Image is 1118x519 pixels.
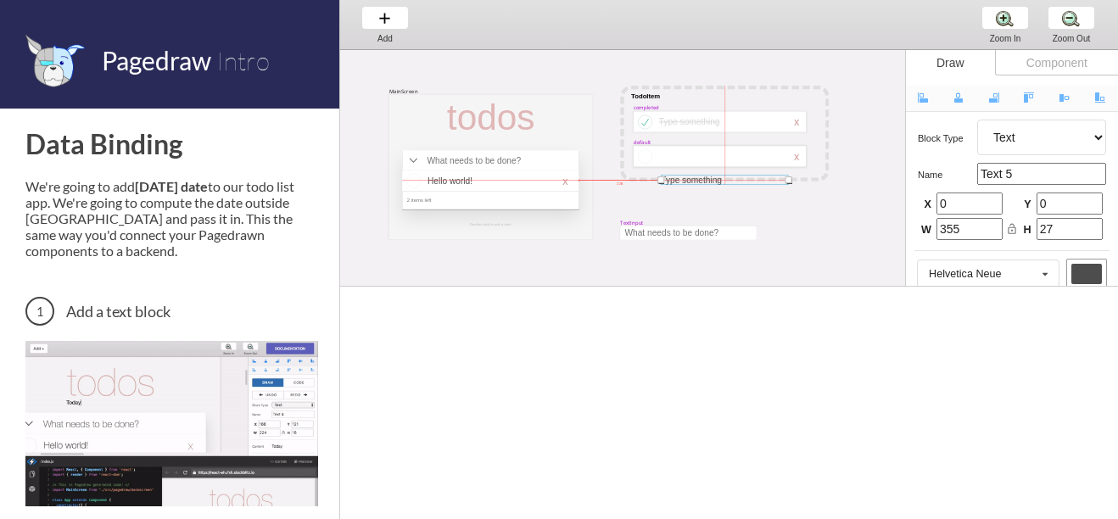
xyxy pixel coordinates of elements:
[25,34,85,87] img: favicon.png
[620,219,643,226] div: TextInput
[906,50,995,75] div: Draw
[634,104,659,111] div: completed
[977,163,1106,185] input: Text 5
[25,297,318,326] h3: Add a text block
[921,223,931,238] span: W
[794,116,799,128] div: x
[25,127,318,160] h1: Data Binding
[376,9,394,27] img: baseline-add-24px.svg
[1021,198,1031,213] span: Y
[918,170,977,180] h5: name
[615,180,625,183] div: 228
[389,87,418,94] div: MainScreen
[996,9,1014,27] img: zoom-plus.png
[1006,223,1018,235] i: lock_open
[995,50,1118,75] div: Component
[794,150,799,162] div: x
[353,34,417,43] div: Add
[102,45,211,75] span: Pagedraw
[1021,223,1031,238] span: H
[135,178,208,194] strong: [DATE] date
[25,178,318,259] p: We're going to add to our todo list app. We're going to compute the date outside [GEOGRAPHIC_DATA...
[918,133,977,143] h5: Block type
[216,45,270,76] span: Intro
[929,269,1001,280] div: Helvetica Neue
[1039,34,1104,43] div: Zoom Out
[25,341,318,505] img: clip of: going to add -> text -> draw -> type "Today is Monday"
[921,198,931,213] span: X
[973,34,1037,43] div: Zoom In
[634,139,651,146] div: default
[1062,9,1080,27] img: zoom-minus.png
